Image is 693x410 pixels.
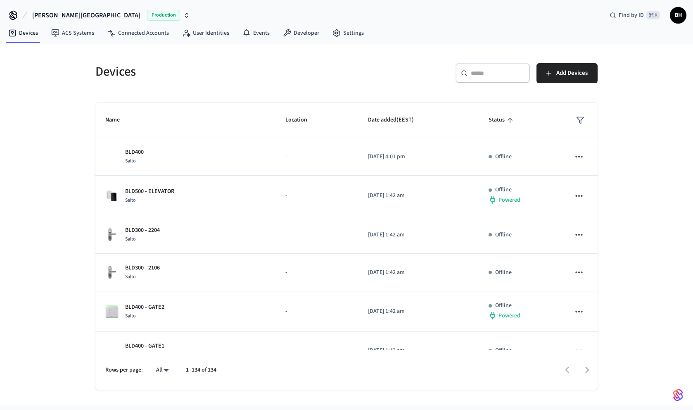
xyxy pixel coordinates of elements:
p: Offline [495,301,512,310]
button: Add Devices [536,63,598,83]
p: [DATE] 1:43 am [368,346,469,355]
span: BH [671,8,686,23]
img: salto_escutcheon_pin [105,228,119,242]
p: BLD300 - 2204 [125,226,160,235]
p: - [285,346,349,355]
a: Connected Accounts [101,26,176,41]
span: Status [489,114,515,126]
button: BH [670,7,686,24]
p: BLD300 - 2106 [125,264,160,272]
p: [DATE] 1:42 am [368,268,469,277]
div: All [153,364,173,376]
img: salto_wallreader_pin [105,305,119,318]
span: Production [147,10,180,21]
span: Salto [125,312,136,319]
p: BLD400 - GATE2 [125,303,164,312]
a: Developer [276,26,326,41]
span: Name [105,114,131,126]
a: Events [236,26,276,41]
span: Date added(EEST) [368,114,425,126]
p: [DATE] 1:42 am [368,307,469,316]
p: BLD400 - GATE1 [125,342,164,350]
p: [DATE] 4:01 pm [368,153,469,161]
p: - [285,153,349,161]
a: Settings [326,26,370,41]
p: Offline [495,153,512,161]
h5: Devices [95,63,342,80]
img: salto_escutcheon_pin [105,265,119,279]
p: [DATE] 1:42 am [368,191,469,200]
span: Salto [125,236,136,243]
span: [PERSON_NAME][GEOGRAPHIC_DATA] [32,10,140,20]
p: BLD500 - ELEVATOR [125,187,174,196]
span: Location [285,114,318,126]
p: Offline [495,346,512,355]
p: - [285,268,349,277]
a: ACS Systems [45,26,101,41]
p: BLD400 [125,148,144,157]
p: - [285,307,349,316]
a: Devices [2,26,45,41]
div: Find by ID⌘ K [603,8,667,23]
span: Salto [125,273,136,280]
span: Find by ID [619,11,644,19]
p: - [285,191,349,200]
p: - [285,231,349,239]
img: SeamLogoGradient.69752ec5.svg [673,389,683,402]
p: 1–134 of 134 [186,366,216,374]
span: Salto [125,197,136,204]
p: Rows per page: [105,366,143,374]
span: ⌘ K [646,11,660,19]
p: Offline [495,231,512,239]
span: Powered [498,196,520,204]
span: Add Devices [556,68,588,79]
img: salto_wallreader [105,189,119,203]
p: Offline [495,268,512,277]
span: Powered [498,312,520,320]
p: Offline [495,186,512,194]
a: User Identities [176,26,236,41]
p: [DATE] 1:42 am [368,231,469,239]
span: Salto [125,157,136,164]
